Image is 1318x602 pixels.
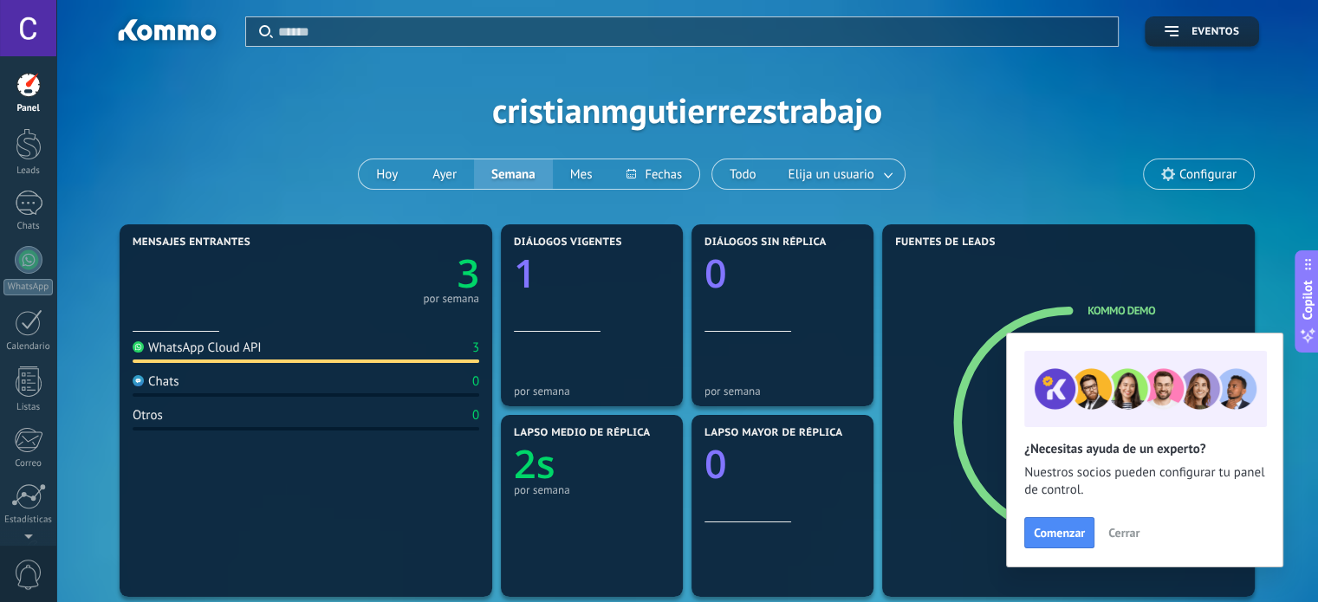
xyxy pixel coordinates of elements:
[133,373,179,390] div: Chats
[3,402,54,413] div: Listas
[133,236,250,249] span: Mensajes entrantes
[133,407,163,424] div: Otros
[3,221,54,232] div: Chats
[514,385,670,398] div: por semana
[1100,520,1147,546] button: Cerrar
[895,236,996,249] span: Fuentes de leads
[1034,527,1085,539] span: Comenzar
[472,407,479,424] div: 0
[514,437,555,490] text: 2s
[704,247,727,300] text: 0
[1088,303,1155,318] a: Kommo Demo
[474,159,553,189] button: Semana
[712,159,774,189] button: Todo
[1108,527,1139,539] span: Cerrar
[133,340,262,356] div: WhatsApp Cloud API
[774,159,905,189] button: Elija un usuario
[359,159,415,189] button: Hoy
[1024,441,1265,457] h2: ¿Necesitas ayuda de un experto?
[1145,16,1259,47] button: Eventos
[415,159,474,189] button: Ayer
[472,340,479,356] div: 3
[133,341,144,353] img: WhatsApp Cloud API
[423,295,479,303] div: por semana
[1024,517,1094,548] button: Comenzar
[1024,464,1265,499] span: Nuestros socios pueden configurar tu panel de control.
[133,375,144,386] img: Chats
[457,247,479,300] text: 3
[3,165,54,177] div: Leads
[704,437,727,490] text: 0
[3,515,54,526] div: Estadísticas
[1299,280,1316,320] span: Copilot
[3,103,54,114] div: Panel
[514,427,651,439] span: Lapso medio de réplica
[3,341,54,353] div: Calendario
[1191,26,1239,38] span: Eventos
[514,483,670,496] div: por semana
[1179,167,1237,182] span: Configurar
[306,247,479,300] a: 3
[704,427,842,439] span: Lapso mayor de réplica
[704,385,860,398] div: por semana
[3,458,54,469] div: Correo
[609,159,698,189] button: Fechas
[514,247,536,300] text: 1
[514,236,622,249] span: Diálogos vigentes
[704,236,827,249] span: Diálogos sin réplica
[553,159,610,189] button: Mes
[785,163,878,186] span: Elija un usuario
[3,279,53,295] div: WhatsApp
[472,373,479,390] div: 0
